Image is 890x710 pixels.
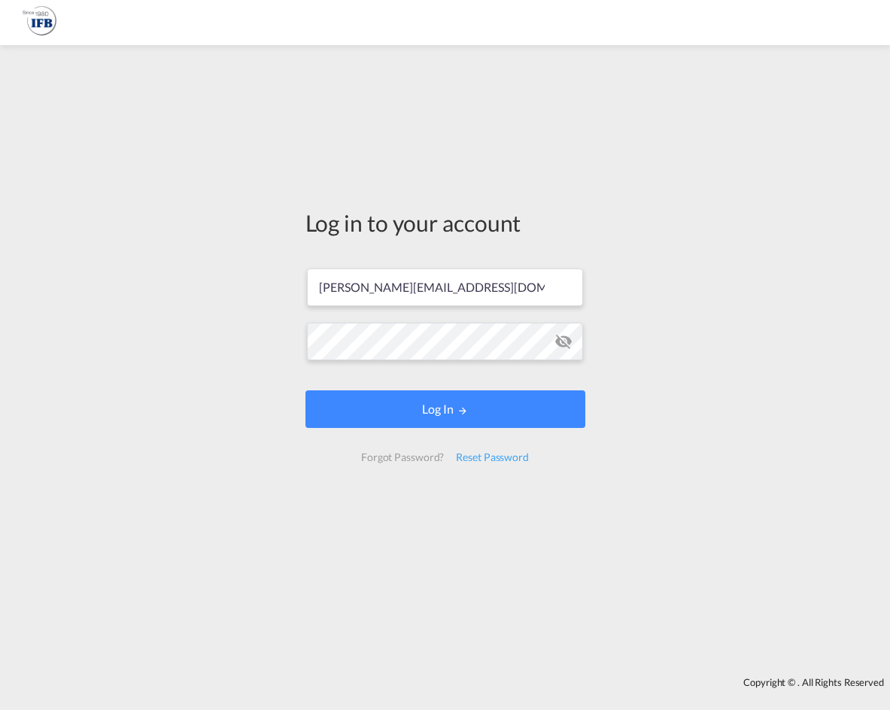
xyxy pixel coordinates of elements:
[23,6,56,40] img: 1f261f00256b11eeaf3d89493e6660f9.png
[355,444,450,471] div: Forgot Password?
[554,332,573,350] md-icon: icon-eye-off
[305,390,585,428] button: LOGIN
[307,269,583,306] input: Enter email/phone number
[450,444,535,471] div: Reset Password
[305,207,585,238] div: Log in to your account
